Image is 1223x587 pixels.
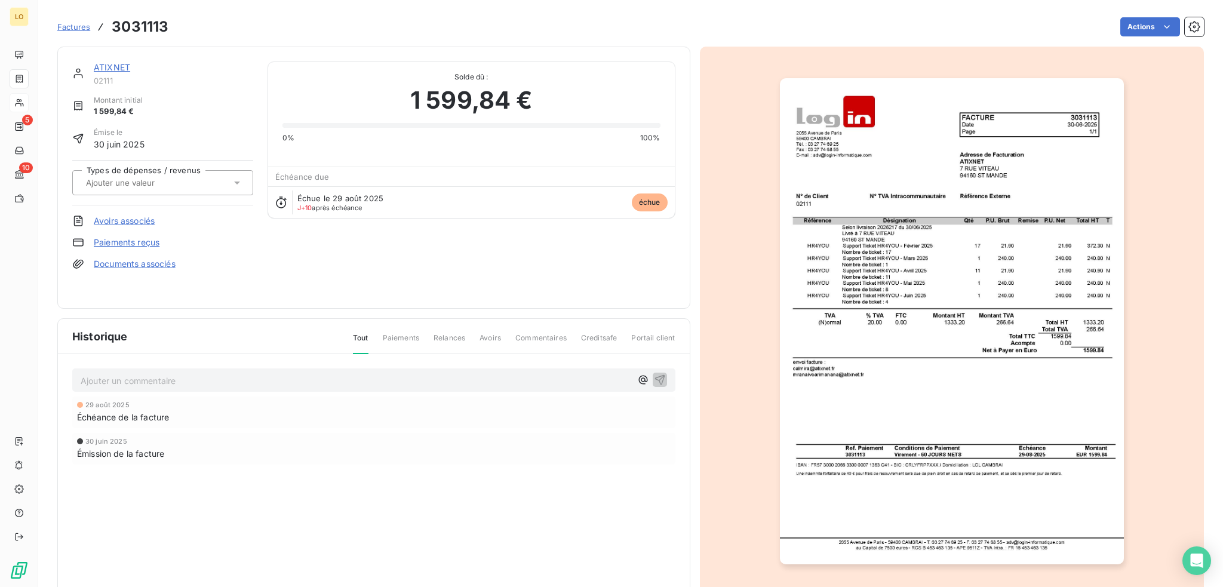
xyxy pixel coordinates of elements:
[57,22,90,32] span: Factures
[19,162,33,173] span: 10
[94,138,145,150] span: 30 juin 2025
[85,438,127,445] span: 30 juin 2025
[640,133,660,143] span: 100%
[10,7,29,26] div: LO
[297,204,312,212] span: J+10
[10,561,29,580] img: Logo LeanPay
[77,411,169,423] span: Échéance de la facture
[77,447,164,460] span: Émission de la facture
[85,177,205,188] input: Ajouter une valeur
[383,333,419,353] span: Paiements
[282,133,294,143] span: 0%
[297,193,383,203] span: Échue le 29 août 2025
[275,172,330,182] span: Échéance due
[581,333,617,353] span: Creditsafe
[72,328,128,345] span: Historique
[94,76,253,85] span: 02111
[631,333,675,353] span: Portail client
[632,193,668,211] span: échue
[282,72,660,82] span: Solde dû :
[1182,546,1211,575] div: Open Intercom Messenger
[94,215,155,227] a: Avoirs associés
[85,401,130,408] span: 29 août 2025
[353,333,368,354] span: Tout
[112,16,168,38] h3: 3031113
[22,115,33,125] span: 5
[94,62,130,72] a: ATIXNET
[410,82,533,118] span: 1 599,84 €
[780,78,1124,564] img: invoice_thumbnail
[94,258,176,270] a: Documents associés
[94,106,143,118] span: 1 599,84 €
[515,333,567,353] span: Commentaires
[1120,17,1180,36] button: Actions
[94,236,159,248] a: Paiements reçus
[94,127,145,138] span: Émise le
[57,21,90,33] a: Factures
[434,333,465,353] span: Relances
[480,333,501,353] span: Avoirs
[94,95,143,106] span: Montant initial
[297,204,362,211] span: après échéance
